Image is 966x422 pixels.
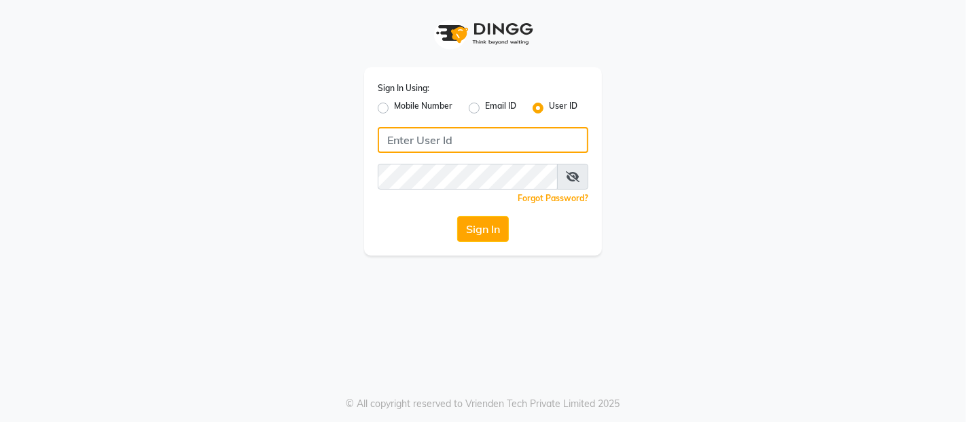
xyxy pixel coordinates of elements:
[485,100,516,116] label: Email ID
[378,164,558,190] input: Username
[378,82,429,94] label: Sign In Using:
[457,216,509,242] button: Sign In
[518,193,588,203] a: Forgot Password?
[549,100,577,116] label: User ID
[429,14,537,54] img: logo1.svg
[378,127,588,153] input: Username
[394,100,452,116] label: Mobile Number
